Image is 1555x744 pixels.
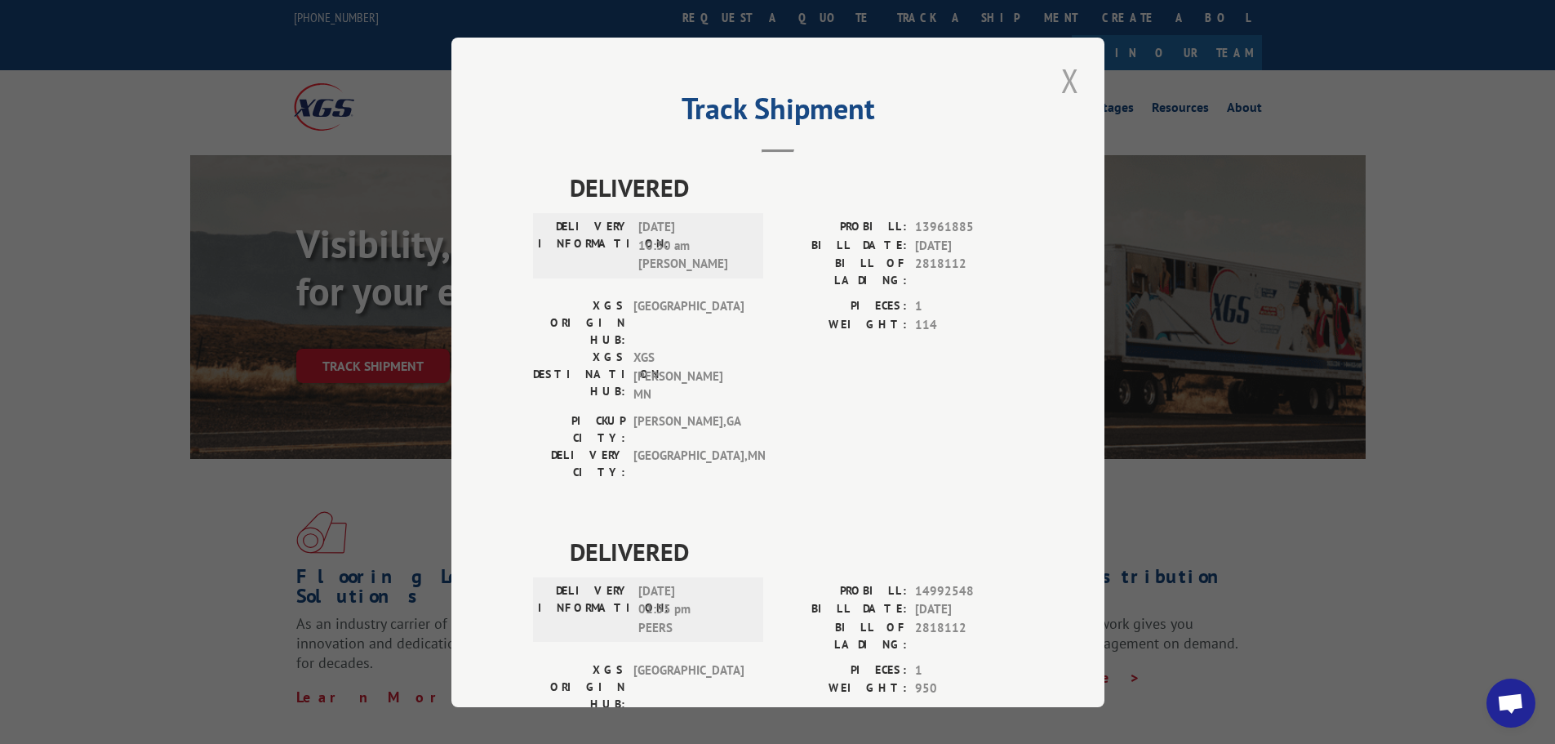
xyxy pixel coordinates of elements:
label: XGS ORIGIN HUB: [533,297,625,349]
label: DELIVERY CITY: [533,446,625,480]
label: BILL OF LADING: [778,255,907,289]
label: WEIGHT: [778,315,907,334]
button: Close modal [1056,58,1084,103]
span: [GEOGRAPHIC_DATA] , MN [633,446,744,480]
span: DELIVERED [570,532,1023,569]
span: [GEOGRAPHIC_DATA] [633,297,744,349]
span: [PERSON_NAME] , GA [633,412,744,446]
span: 2818112 [915,255,1023,289]
label: PIECES: [778,297,907,316]
span: 1 [915,297,1023,316]
span: [DATE] [915,600,1023,619]
span: [DATE] 10:30 am [PERSON_NAME] [638,218,749,274]
label: XGS ORIGIN HUB: [533,661,625,712]
span: 1 [915,661,1023,679]
span: [GEOGRAPHIC_DATA] [633,661,744,712]
label: PIECES: [778,661,907,679]
span: [DATE] [915,236,1023,255]
span: 14992548 [915,581,1023,600]
span: 950 [915,679,1023,698]
label: BILL DATE: [778,600,907,619]
span: 13961885 [915,218,1023,237]
span: 2818112 [915,618,1023,653]
label: BILL OF LADING: [778,618,907,653]
label: PICKUP CITY: [533,412,625,446]
label: PROBILL: [778,581,907,600]
a: Open chat [1486,679,1535,728]
span: DELIVERED [570,169,1023,206]
label: PROBILL: [778,218,907,237]
span: 114 [915,315,1023,334]
span: [DATE] 01:55 pm PEERS [638,581,749,637]
label: BILL DATE: [778,236,907,255]
label: DELIVERY INFORMATION: [538,581,630,637]
label: DELIVERY INFORMATION: [538,218,630,274]
span: XGS [PERSON_NAME] MN [633,349,744,404]
label: XGS DESTINATION HUB: [533,349,625,404]
label: WEIGHT: [778,679,907,698]
h2: Track Shipment [533,97,1023,128]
